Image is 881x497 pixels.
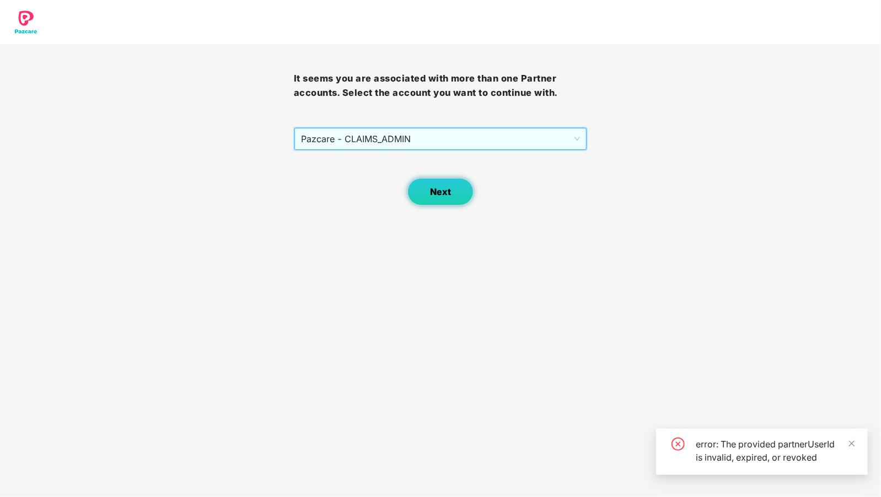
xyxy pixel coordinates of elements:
[301,128,581,149] span: Pazcare - CLAIMS_ADMIN
[430,187,451,197] span: Next
[294,72,588,100] h3: It seems you are associated with more than one Partner accounts. Select the account you want to c...
[696,437,855,464] div: error: The provided partnerUserId is invalid, expired, or revoked
[848,440,856,447] span: close
[407,178,474,206] button: Next
[672,437,685,451] span: close-circle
